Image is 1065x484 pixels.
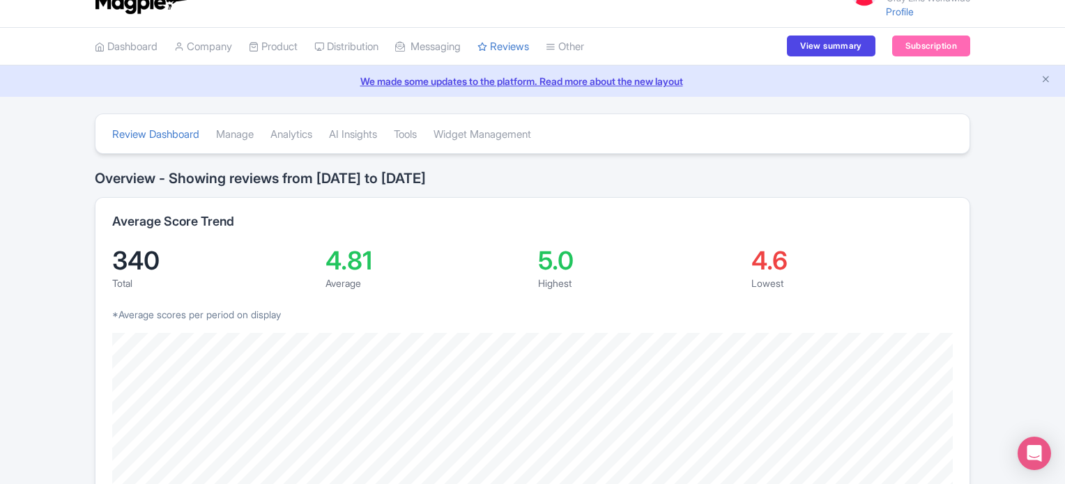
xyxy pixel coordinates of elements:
[112,214,234,228] h2: Average Score Trend
[892,36,970,56] a: Subscription
[751,248,953,273] div: 4.6
[112,307,953,322] p: *Average scores per period on display
[112,116,199,154] a: Review Dashboard
[249,28,298,66] a: Product
[270,116,312,154] a: Analytics
[112,248,314,273] div: 340
[394,116,417,154] a: Tools
[546,28,584,66] a: Other
[1018,437,1051,470] div: Open Intercom Messenger
[174,28,232,66] a: Company
[538,248,740,273] div: 5.0
[1041,72,1051,88] button: Close announcement
[325,276,528,290] div: Average
[329,116,377,154] a: AI Insights
[395,28,461,66] a: Messaging
[477,28,529,66] a: Reviews
[95,171,970,186] h2: Overview - Showing reviews from [DATE] to [DATE]
[95,28,158,66] a: Dashboard
[8,74,1057,88] a: We made some updates to the platform. Read more about the new layout
[434,116,531,154] a: Widget Management
[751,276,953,290] div: Lowest
[216,116,254,154] a: Manage
[538,276,740,290] div: Highest
[787,36,875,56] a: View summary
[886,6,914,17] a: Profile
[112,276,314,290] div: Total
[325,248,528,273] div: 4.81
[314,28,378,66] a: Distribution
